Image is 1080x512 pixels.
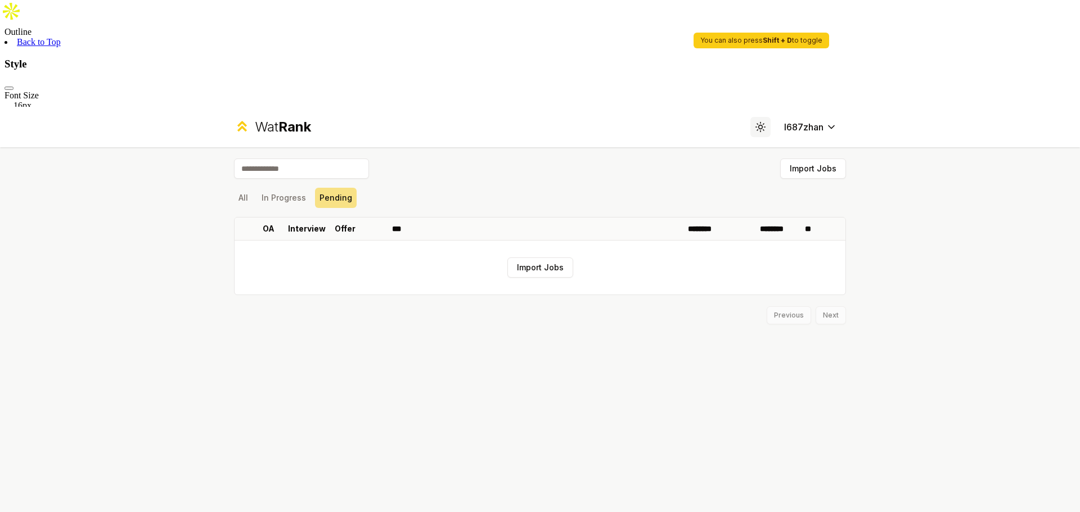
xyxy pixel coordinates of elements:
[4,35,164,48] h3: Style
[17,15,61,24] a: Back to Top
[257,188,310,208] button: In Progress
[507,257,573,278] button: Import Jobs
[278,119,311,135] span: Rank
[780,158,846,179] button: Import Jobs
[263,223,274,234] p: OA
[288,223,326,234] p: Interview
[315,188,357,208] button: Pending
[234,118,311,136] a: WatRank
[4,4,164,15] div: Outline
[234,188,253,208] button: All
[4,68,39,78] label: Font Size
[255,118,311,136] div: Wat
[775,117,846,137] button: l687zhan
[784,120,823,134] span: l687zhan
[13,78,31,88] span: 16 px
[694,33,829,48] div: You can also press to toggle
[763,36,792,44] strong: Shift + D
[335,223,355,234] p: Offer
